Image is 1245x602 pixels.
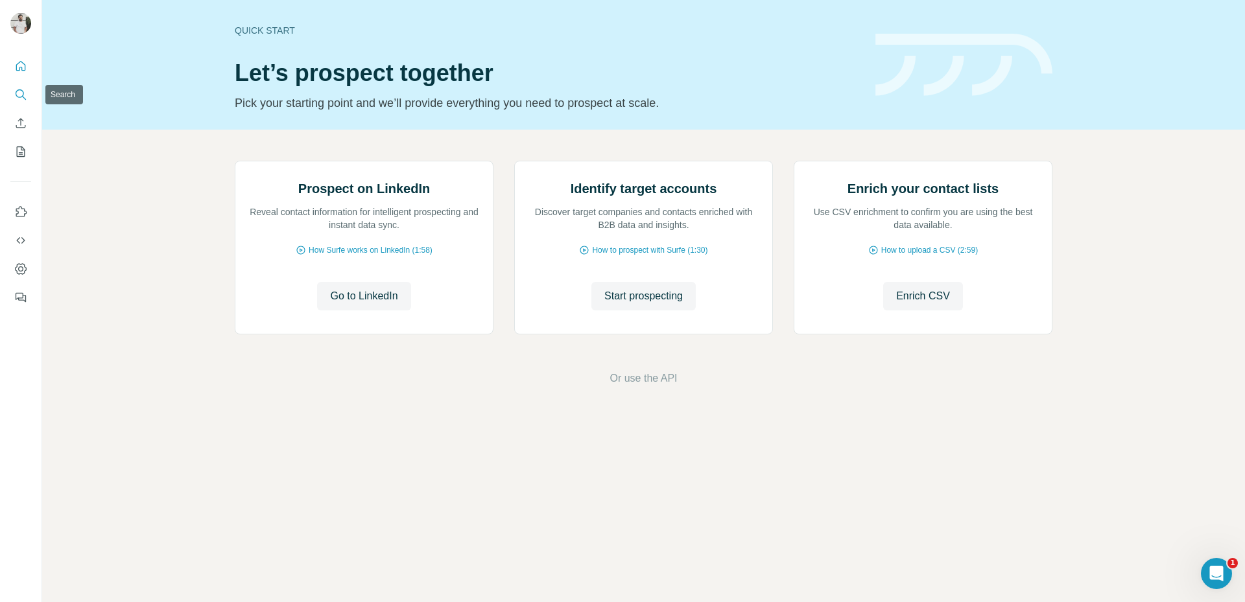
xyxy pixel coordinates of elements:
button: Search [10,83,31,106]
button: Feedback [10,286,31,309]
h1: Let’s prospect together [235,60,860,86]
p: Discover target companies and contacts enriched with B2B data and insights. [528,205,759,231]
button: Enrich CSV [883,282,963,310]
button: Quick start [10,54,31,78]
button: Use Surfe on LinkedIn [10,200,31,224]
button: Start prospecting [591,282,696,310]
span: How Surfe works on LinkedIn (1:58) [309,244,433,256]
iframe: Intercom live chat [1201,558,1232,589]
button: Enrich CSV [10,111,31,135]
img: banner [875,34,1052,97]
button: Go to LinkedIn [317,282,410,310]
div: Quick start [235,24,860,37]
span: Enrich CSV [896,288,950,304]
h2: Prospect on LinkedIn [298,179,430,198]
h2: Identify target accounts [571,179,717,198]
button: My lists [10,140,31,163]
span: 1 [1227,558,1238,568]
span: How to prospect with Surfe (1:30) [592,244,707,256]
p: Reveal contact information for intelligent prospecting and instant data sync. [248,205,480,231]
h2: Enrich your contact lists [848,179,999,198]
span: Go to LinkedIn [330,288,397,304]
img: Avatar [10,13,31,34]
button: Or use the API [610,371,677,386]
button: Use Surfe API [10,229,31,252]
span: How to upload a CSV (2:59) [881,244,978,256]
span: Start prospecting [604,288,683,304]
button: Dashboard [10,257,31,281]
p: Use CSV enrichment to confirm you are using the best data available. [807,205,1039,231]
p: Pick your starting point and we’ll provide everything you need to prospect at scale. [235,94,860,112]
